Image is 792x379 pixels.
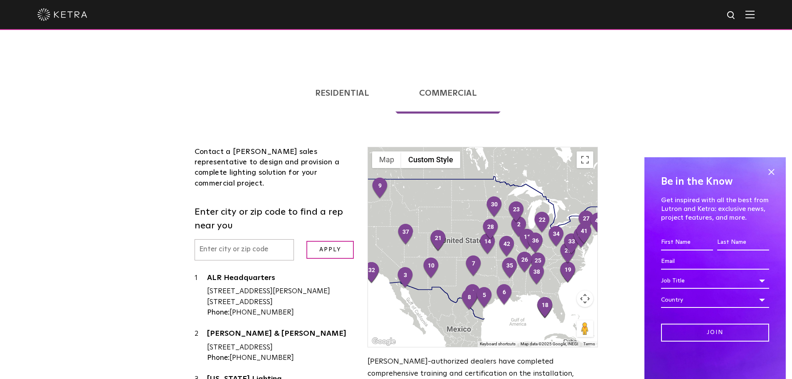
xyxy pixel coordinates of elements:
div: 29 [559,242,577,265]
div: 23 [508,201,525,223]
div: Country [661,292,769,308]
div: 18 [536,297,554,319]
div: 19 [559,261,577,284]
a: Terms (opens in new tab) [583,342,595,346]
strong: Phone: [207,354,229,362]
img: search icon [726,10,737,21]
button: Custom Style [401,151,460,168]
a: ALR Headquarters [207,274,355,285]
div: 32 [363,262,380,284]
strong: Phone: [207,309,229,316]
a: Open this area in Google Maps (opens a new window) [370,336,397,347]
p: Get inspired with all the best from Lutron and Ketra: exclusive news, project features, and more. [661,196,769,222]
div: 3 [397,267,414,289]
div: 36 [527,232,544,255]
div: 26 [516,251,533,274]
input: Email [661,254,769,270]
div: 35 [501,257,518,280]
div: 7 [465,255,482,277]
div: 9 [371,177,389,200]
div: 25 [529,252,547,275]
div: [PHONE_NUMBER] [207,353,355,364]
div: 27 [577,210,595,233]
div: 11 [518,228,536,251]
a: [PERSON_NAME] & [PERSON_NAME] [207,330,355,340]
div: 6 [496,284,513,306]
label: Enter city or zip code to find a rep near you [195,206,355,233]
div: 43 [590,212,607,235]
div: 2 [195,329,207,364]
input: First Name [661,235,713,250]
h4: Be in the Know [661,174,769,190]
div: 34 [548,225,565,248]
a: Commercial [395,73,501,114]
div: [STREET_ADDRESS][PERSON_NAME] [STREET_ADDRESS] [207,286,355,307]
div: 42 [498,235,516,258]
button: Drag Pegman onto the map to open Street View [577,320,593,337]
div: 38 [528,263,545,286]
div: 5 [476,287,493,309]
div: Job Title [661,273,769,289]
div: 37 [397,223,415,246]
div: 2 [510,216,528,238]
button: Keyboard shortcuts [480,341,516,347]
input: Last Name [717,235,769,250]
div: 8 [461,289,478,311]
div: [PHONE_NUMBER] [207,307,355,318]
div: 4 [464,284,481,306]
div: 10 [422,257,440,280]
div: 21 [429,230,447,252]
button: Show street map [372,151,401,168]
div: 22 [533,211,551,234]
a: Residential [291,73,393,114]
img: Hamburger%20Nav.svg [745,10,755,18]
input: Apply [306,241,354,259]
div: 14 [479,233,496,255]
img: Google [370,336,397,347]
div: 40 [572,227,590,249]
div: 33 [563,233,580,255]
div: 1 [195,273,207,318]
div: 30 [486,196,503,218]
button: Map camera controls [577,290,593,307]
div: 41 [575,223,593,245]
img: ketra-logo-2019-white [37,8,87,21]
input: Enter city or zip code [195,239,294,260]
button: Toggle fullscreen view [577,151,593,168]
span: Map data ©2025 Google, INEGI [521,342,578,346]
div: [STREET_ADDRESS] [207,342,355,353]
div: Contact a [PERSON_NAME] sales representative to design and provision a complete lighting solution... [195,147,355,189]
div: 28 [482,218,499,241]
input: Join [661,324,769,342]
